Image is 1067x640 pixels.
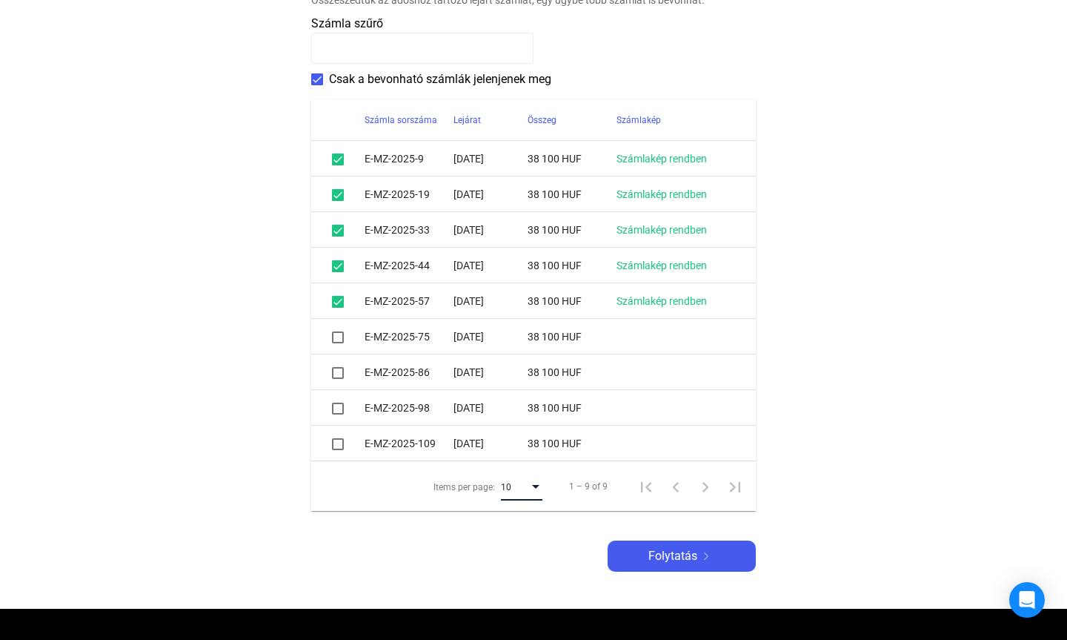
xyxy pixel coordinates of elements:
a: Számlakép rendben [616,153,707,165]
td: 38 100 HUF [528,177,616,212]
a: Számlakép rendben [616,188,707,200]
span: Csak a bevonható számlák jelenjenek meg [329,70,551,88]
a: Számlakép rendben [616,295,707,307]
td: [DATE] [453,177,528,212]
td: E-MZ-2025-19 [365,177,453,212]
div: Számla sorszáma [365,111,437,129]
td: E-MZ-2025-57 [365,283,453,319]
div: Összeg [528,111,556,129]
a: Számlakép rendben [616,260,707,271]
div: Összeg [528,111,616,129]
mat-select: Items per page: [501,478,542,495]
div: Lejárat [453,111,481,129]
img: arrow-right-white [697,552,715,560]
td: [DATE] [453,319,528,354]
td: [DATE] [453,354,528,390]
div: 1 – 9 of 9 [569,478,608,495]
td: E-MZ-2025-75 [365,319,453,354]
td: E-MZ-2025-9 [365,141,453,177]
span: 10 [501,482,511,492]
span: Számla szűrő [311,16,383,30]
button: First page [631,472,661,501]
button: Next page [691,472,720,501]
td: [DATE] [453,141,528,177]
button: Previous page [661,472,691,501]
span: Folytatás [648,547,697,565]
a: Számlakép rendben [616,224,707,236]
div: Open Intercom Messenger [1009,582,1045,618]
td: 38 100 HUF [528,283,616,319]
button: Folytatásarrow-right-white [608,541,756,572]
div: Számlakép [616,111,738,129]
td: [DATE] [453,283,528,319]
td: 38 100 HUF [528,354,616,390]
td: 38 100 HUF [528,212,616,248]
td: [DATE] [453,248,528,283]
td: 38 100 HUF [528,141,616,177]
td: 38 100 HUF [528,426,616,461]
td: [DATE] [453,390,528,426]
td: E-MZ-2025-33 [365,212,453,248]
td: E-MZ-2025-86 [365,354,453,390]
div: Számla sorszáma [365,111,453,129]
button: Last page [720,472,750,501]
div: Lejárat [453,111,528,129]
td: 38 100 HUF [528,248,616,283]
td: [DATE] [453,212,528,248]
div: Items per page: [433,478,495,496]
td: 38 100 HUF [528,390,616,426]
td: 38 100 HUF [528,319,616,354]
div: Számlakép [616,111,661,129]
td: E-MZ-2025-98 [365,390,453,426]
td: [DATE] [453,426,528,461]
td: E-MZ-2025-109 [365,426,453,461]
td: E-MZ-2025-44 [365,248,453,283]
